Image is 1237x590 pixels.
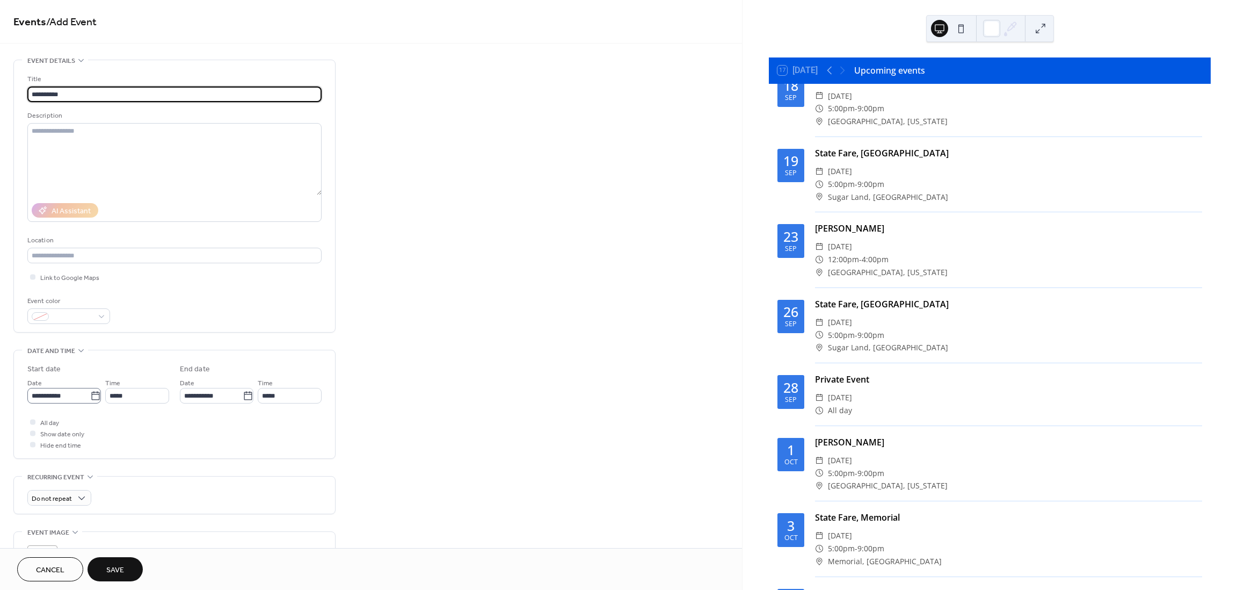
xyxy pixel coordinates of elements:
span: Recurring event [27,472,84,483]
span: 9:00pm [857,329,884,342]
span: 5:00pm [828,178,855,191]
div: Event color [27,296,108,307]
span: / Add Event [46,12,97,33]
div: ​ [815,479,824,492]
div: Upcoming events [854,64,925,77]
button: Cancel [17,557,83,581]
span: [DATE] [828,90,852,103]
span: [DATE] [828,529,852,542]
span: Time [258,378,273,389]
span: [DATE] [828,165,852,178]
span: - [855,329,857,342]
span: Date [180,378,194,389]
div: 26 [783,305,798,319]
span: 5:00pm [828,102,855,115]
div: ​ [815,90,824,103]
div: 1 [787,443,795,457]
span: 12:00pm [828,253,859,266]
span: 9:00pm [857,102,884,115]
div: ​ [815,404,824,417]
div: 18 [783,79,798,92]
div: Sep [785,397,797,404]
div: 3 [787,519,795,533]
span: Time [105,378,120,389]
div: ​ [815,467,824,480]
span: [GEOGRAPHIC_DATA], [US_STATE] [828,479,948,492]
span: Event details [27,55,75,67]
span: Hide end time [40,440,81,451]
span: All day [40,418,59,429]
div: ​ [815,555,824,568]
span: 9:00pm [857,178,884,191]
div: State Fare, [GEOGRAPHIC_DATA] [815,147,1202,160]
div: 28 [783,381,798,394]
div: Sep [785,321,797,328]
span: - [859,253,862,266]
div: 23 [783,230,798,243]
div: ​ [815,391,824,404]
div: [PERSON_NAME] [815,222,1202,235]
div: Sep [785,95,797,102]
span: 4:00pm [862,253,889,266]
div: State Fare, [GEOGRAPHIC_DATA] [815,298,1202,311]
span: 9:00pm [857,542,884,555]
span: - [855,178,857,191]
span: [DATE] [828,391,852,404]
div: ​ [815,542,824,555]
div: ​ [815,316,824,329]
div: ​ [815,454,824,467]
button: Save [88,557,143,581]
span: Memorial, [GEOGRAPHIC_DATA] [828,555,942,568]
span: [DATE] [828,454,852,467]
span: [DATE] [828,316,852,329]
span: Cancel [36,565,64,576]
span: [DATE] [828,240,852,253]
div: End date [180,364,210,375]
span: Show date only [40,429,84,440]
span: Date [27,378,42,389]
span: Sugar Land, [GEOGRAPHIC_DATA] [828,191,948,204]
span: 5:00pm [828,542,855,555]
div: Sep [785,170,797,177]
div: ​ [815,102,824,115]
span: 5:00pm [828,467,855,480]
a: Events [13,12,46,33]
span: Date and time [27,346,75,357]
div: ​ [815,165,824,178]
div: ​ [815,115,824,128]
span: - [855,102,857,115]
div: 19 [783,154,798,168]
div: Oct [784,459,798,466]
div: Start date [27,364,61,375]
div: ​ [815,529,824,542]
div: ​ [815,341,824,354]
span: Sugar Land, [GEOGRAPHIC_DATA] [828,341,948,354]
div: Location [27,235,319,246]
span: 9:00pm [857,467,884,480]
span: - [855,542,857,555]
div: ​ [815,240,824,253]
span: [GEOGRAPHIC_DATA], [US_STATE] [828,115,948,128]
div: Description [27,110,319,121]
div: ​ [815,191,824,204]
div: ​ [815,178,824,191]
span: - [855,467,857,480]
div: ​ [815,253,824,266]
div: [PERSON_NAME] [815,436,1202,449]
span: Link to Google Maps [40,272,99,284]
div: Sep [785,246,797,253]
div: ; [27,545,57,575]
div: State Fare, Memorial [815,511,1202,524]
div: Title [27,74,319,85]
span: Event image [27,527,69,538]
div: Private Event [815,373,1202,386]
span: Save [106,565,124,576]
span: All day [828,404,852,417]
div: ​ [815,266,824,279]
span: 5:00pm [828,329,855,342]
div: ​ [815,329,824,342]
span: Do not repeat [32,493,72,505]
span: [GEOGRAPHIC_DATA], [US_STATE] [828,266,948,279]
div: Oct [784,535,798,542]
